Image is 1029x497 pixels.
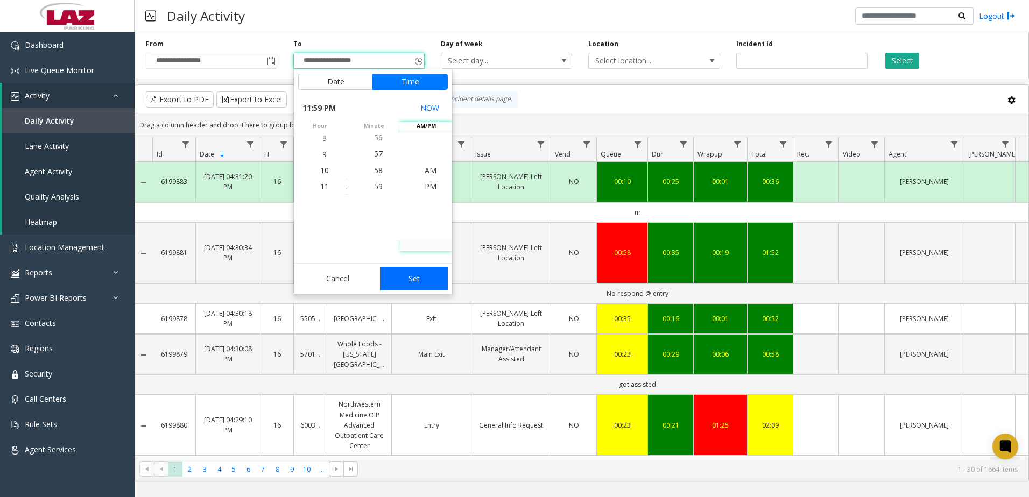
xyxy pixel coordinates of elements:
[322,149,327,159] span: 9
[200,150,214,159] span: Date
[334,314,385,324] a: [GEOGRAPHIC_DATA]
[300,420,320,430] a: 600326
[374,148,383,159] span: 57
[157,150,163,159] span: Id
[580,137,594,152] a: Vend Filter Menu
[754,247,786,258] div: 01:52
[754,176,786,187] a: 00:36
[603,314,641,324] a: 00:35
[212,462,227,477] span: Page 4
[179,137,193,152] a: Id Filter Menu
[654,420,687,430] div: 00:21
[558,247,590,258] a: NO
[265,53,277,68] span: Toggle popup
[700,314,741,324] div: 00:01
[11,244,19,252] img: 'icon'
[202,415,253,435] a: [DATE] 04:29:10 PM
[267,314,287,324] a: 16
[589,53,693,68] span: Select location...
[631,137,645,152] a: Queue Filter Menu
[558,176,590,187] a: NO
[300,314,320,324] a: 550570
[700,420,741,430] div: 01:25
[241,462,256,477] span: Page 6
[25,267,52,278] span: Reports
[267,247,287,258] a: 16
[267,349,287,359] a: 16
[11,92,19,101] img: 'icon'
[730,137,745,152] a: Wrapup Filter Menu
[603,420,641,430] div: 00:23
[25,419,57,429] span: Rule Sets
[135,116,1028,134] div: Drag a column header and drop it here to group by that column
[25,166,72,176] span: Agent Activity
[400,122,452,130] span: AM/PM
[891,314,957,324] a: [PERSON_NAME]
[298,267,377,290] button: Cancel
[843,150,861,159] span: Video
[700,247,741,258] div: 00:19
[11,294,19,303] img: 'icon'
[11,41,19,50] img: 'icon'
[416,98,443,118] button: Select now
[227,462,241,477] span: Page 5
[654,176,687,187] a: 00:25
[267,176,287,187] a: 16
[202,172,253,192] a: [DATE] 04:31:20 PM
[11,319,19,328] img: 'icon'
[25,90,50,101] span: Activity
[2,209,135,235] a: Heatmap
[555,150,570,159] span: Vend
[558,349,590,359] a: NO
[25,242,104,252] span: Location Management
[398,314,464,324] a: Exit
[159,314,189,324] a: 6199878
[25,141,69,151] span: Lane Activity
[300,349,320,359] a: 570187
[332,465,341,473] span: Go to the next page
[25,318,56,328] span: Contacts
[135,249,152,258] a: Collapse Details
[146,91,214,108] button: Export to PDF
[293,39,302,49] label: To
[412,53,424,68] span: Toggle popup
[654,349,687,359] div: 00:29
[654,314,687,324] div: 00:16
[159,420,189,430] a: 6199880
[11,67,19,75] img: 'icon'
[25,293,87,303] span: Power BI Reports
[968,150,1017,159] span: [PERSON_NAME]
[202,243,253,263] a: [DATE] 04:30:34 PM
[314,462,329,477] span: Page 11
[25,116,74,126] span: Daily Activity
[25,343,53,353] span: Regions
[364,465,1018,474] kendo-pager-info: 1 - 30 of 1664 items
[320,165,329,175] span: 10
[425,165,436,175] span: AM
[603,176,641,187] a: 00:10
[454,137,469,152] a: Lane Filter Menu
[754,314,786,324] a: 00:52
[891,420,957,430] a: [PERSON_NAME]
[243,137,258,152] a: Date Filter Menu
[159,176,189,187] a: 6199883
[161,3,250,29] h3: Daily Activity
[346,181,348,192] div: :
[754,420,786,430] a: 02:09
[159,247,189,258] a: 6199881
[256,462,270,477] span: Page 7
[285,462,299,477] span: Page 9
[676,137,691,152] a: Dur Filter Menu
[603,247,641,258] a: 00:58
[277,137,291,152] a: H Filter Menu
[343,461,358,477] span: Go to the last page
[398,349,464,359] a: Main Exit
[135,351,152,359] a: Collapse Details
[603,349,641,359] div: 00:23
[334,399,385,451] a: Northwestern Medicine OIP Advanced Outpatient Care Center
[11,345,19,353] img: 'icon'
